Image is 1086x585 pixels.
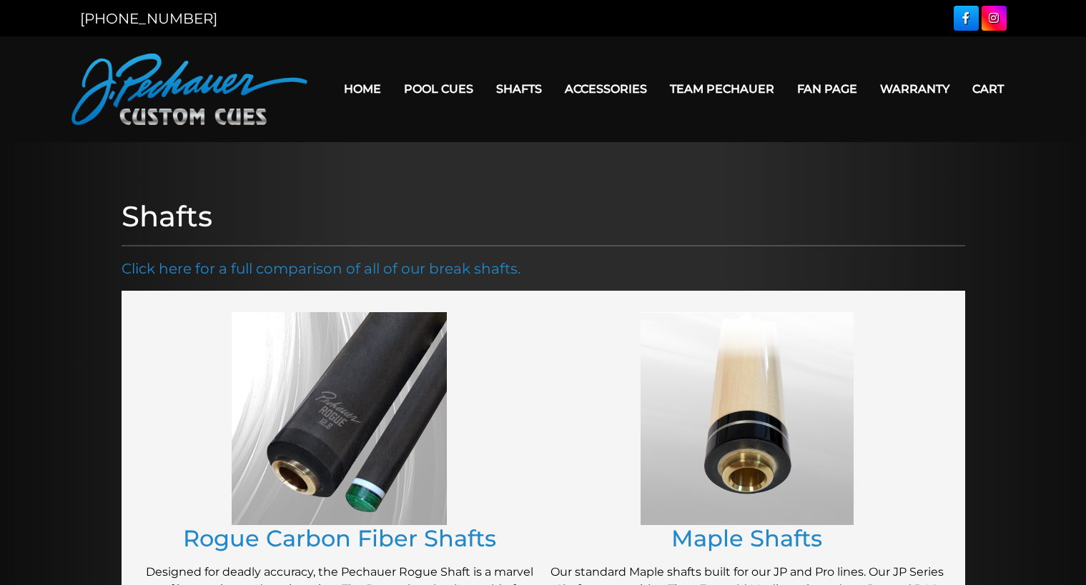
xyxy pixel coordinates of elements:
a: Home [332,71,393,107]
a: Shafts [485,71,553,107]
a: Rogue Carbon Fiber Shafts [183,524,496,552]
a: [PHONE_NUMBER] [80,10,217,27]
a: Pool Cues [393,71,485,107]
a: Cart [961,71,1015,107]
a: Accessories [553,71,658,107]
a: Maple Shafts [671,524,822,552]
a: Fan Page [786,71,869,107]
a: Click here for a full comparison of all of our break shafts. [122,260,520,277]
img: Pechauer Custom Cues [71,54,307,125]
a: Team Pechauer [658,71,786,107]
a: Warranty [869,71,961,107]
h1: Shafts [122,199,965,234]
